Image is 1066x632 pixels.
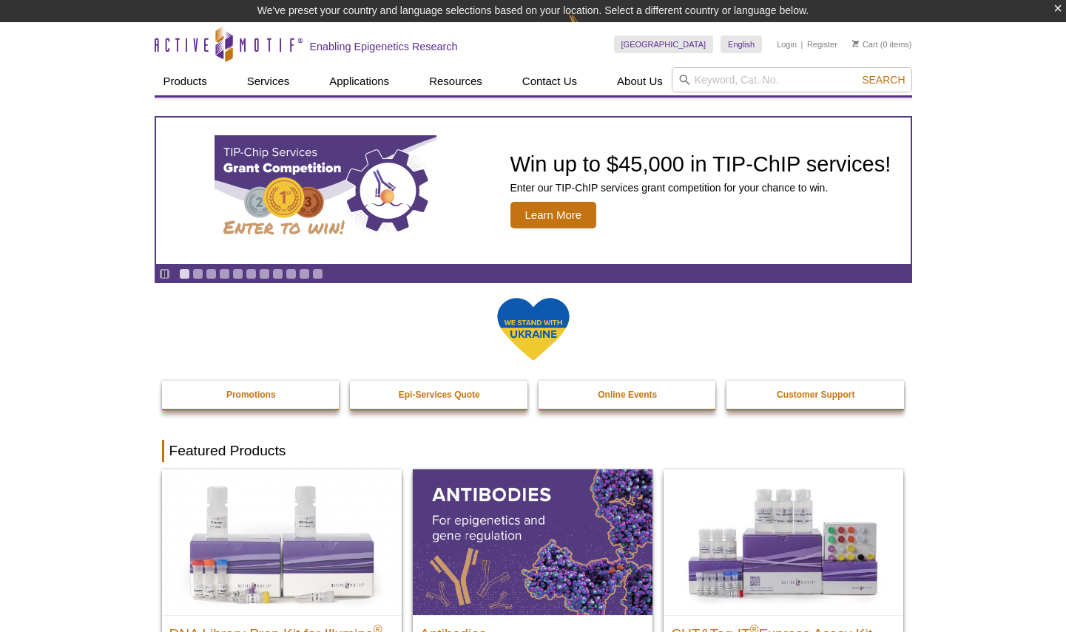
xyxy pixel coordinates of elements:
span: Learn More [510,202,597,228]
img: We Stand With Ukraine [496,296,570,362]
h2: Win up to $45,000 in TIP-ChIP services! [510,153,891,175]
button: Search [857,73,909,86]
h2: Enabling Epigenetics Research [310,40,458,53]
a: Go to slide 1 [179,268,190,279]
img: Your Cart [852,40,859,47]
a: Epi-Services Quote [350,381,529,409]
a: Go to slide 8 [272,268,283,279]
img: TIP-ChIP Services Grant Competition [215,135,436,246]
li: (0 items) [852,35,912,53]
img: DNA Library Prep Kit for Illumina [162,469,402,614]
a: [GEOGRAPHIC_DATA] [614,35,714,53]
a: TIP-ChIP Services Grant Competition Win up to $45,000 in TIP-ChIP services! Enter our TIP-ChIP se... [156,118,911,264]
a: Go to slide 5 [232,268,243,279]
strong: Online Events [598,390,657,400]
span: Search [862,74,905,86]
img: Change Here [568,11,607,46]
a: Customer Support [726,381,905,409]
a: Login [777,39,797,50]
a: Online Events [539,381,718,409]
a: Services [238,67,299,95]
li: | [801,35,803,53]
a: Go to slide 6 [246,268,257,279]
a: Go to slide 4 [219,268,230,279]
input: Keyword, Cat. No. [672,67,912,92]
a: Toggle autoplay [159,268,170,279]
strong: Epi-Services Quote [399,390,480,400]
a: Cart [852,39,878,50]
a: Go to slide 7 [259,268,270,279]
a: Contact Us [513,67,586,95]
a: Go to slide 2 [192,268,203,279]
img: CUT&Tag-IT® Express Assay Kit [664,469,903,614]
p: Enter our TIP-ChIP services grant competition for your chance to win. [510,181,891,194]
a: Go to slide 10 [299,268,310,279]
a: Resources [420,67,491,95]
a: English [721,35,762,53]
img: All Antibodies [413,469,652,614]
strong: Promotions [226,390,276,400]
h2: Featured Products [162,440,905,462]
article: TIP-ChIP Services Grant Competition [156,118,911,264]
a: Go to slide 9 [286,268,297,279]
a: About Us [608,67,672,95]
strong: Customer Support [777,390,854,400]
a: Promotions [162,381,341,409]
a: Go to slide 3 [206,268,217,279]
a: Go to slide 11 [312,268,323,279]
a: Products [155,67,216,95]
a: Applications [320,67,398,95]
a: Register [807,39,837,50]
